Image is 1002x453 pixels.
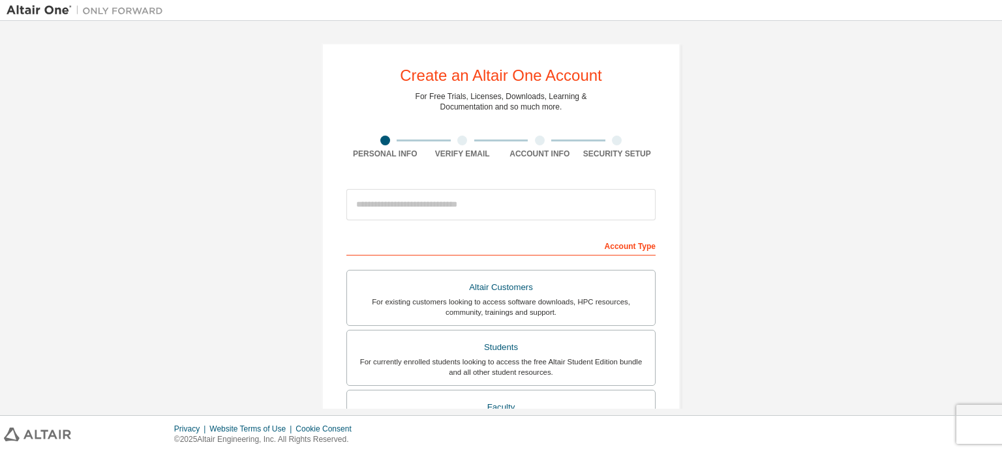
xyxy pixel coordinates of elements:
div: Personal Info [346,149,424,159]
div: Account Info [501,149,579,159]
div: Verify Email [424,149,502,159]
div: Students [355,338,647,357]
div: Altair Customers [355,278,647,297]
div: For Free Trials, Licenses, Downloads, Learning & Documentation and so much more. [416,91,587,112]
img: Altair One [7,4,170,17]
div: Security Setup [579,149,656,159]
div: Create an Altair One Account [400,68,602,83]
div: For existing customers looking to access software downloads, HPC resources, community, trainings ... [355,297,647,317]
p: © 2025 Altair Engineering, Inc. All Rights Reserved. [174,434,359,445]
div: Cookie Consent [296,424,359,434]
div: For currently enrolled students looking to access the free Altair Student Edition bundle and all ... [355,357,647,377]
img: altair_logo.svg [4,428,71,441]
div: Privacy [174,424,209,434]
div: Faculty [355,398,647,416]
div: Account Type [346,235,656,256]
div: Website Terms of Use [209,424,296,434]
